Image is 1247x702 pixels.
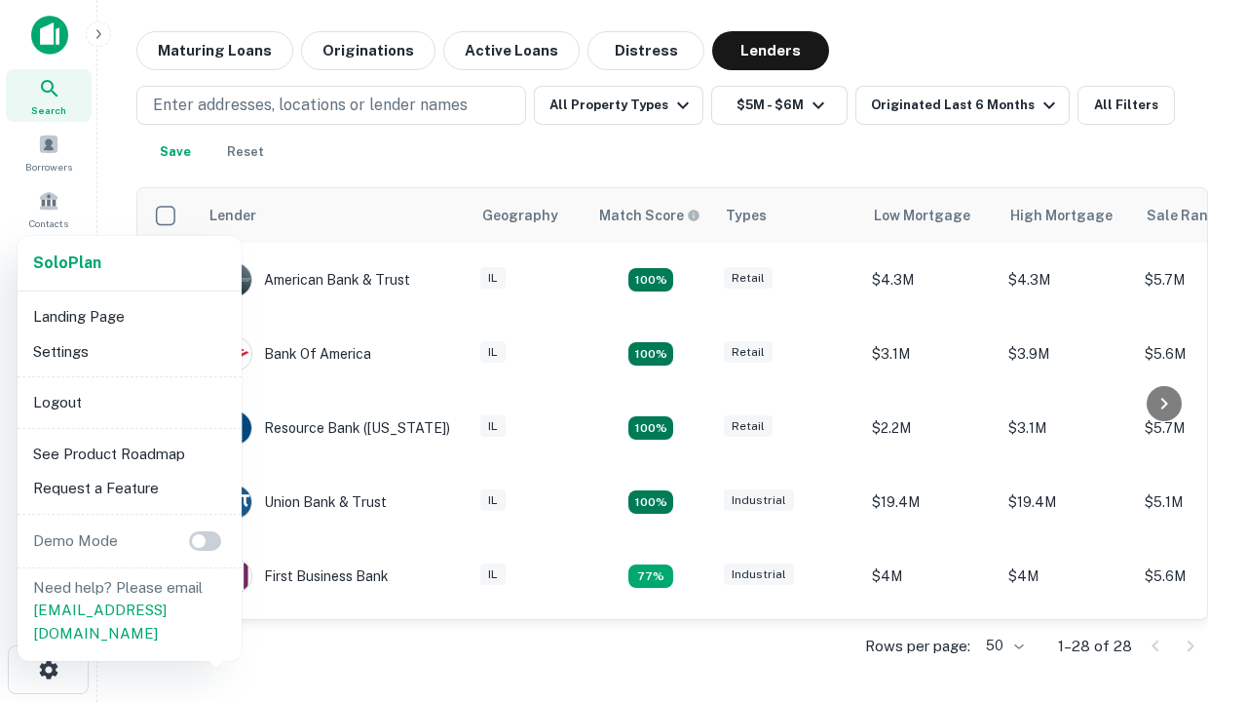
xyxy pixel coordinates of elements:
a: SoloPlan [33,252,101,275]
strong: Solo Plan [33,253,101,272]
li: Request a Feature [25,471,234,506]
p: Need help? Please email [33,576,226,645]
li: Landing Page [25,299,234,334]
iframe: Chat Widget [1150,484,1247,577]
a: [EMAIL_ADDRESS][DOMAIN_NAME] [33,602,167,642]
p: Demo Mode [25,529,126,553]
li: Logout [25,385,234,420]
li: Settings [25,334,234,370]
li: See Product Roadmap [25,437,234,472]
